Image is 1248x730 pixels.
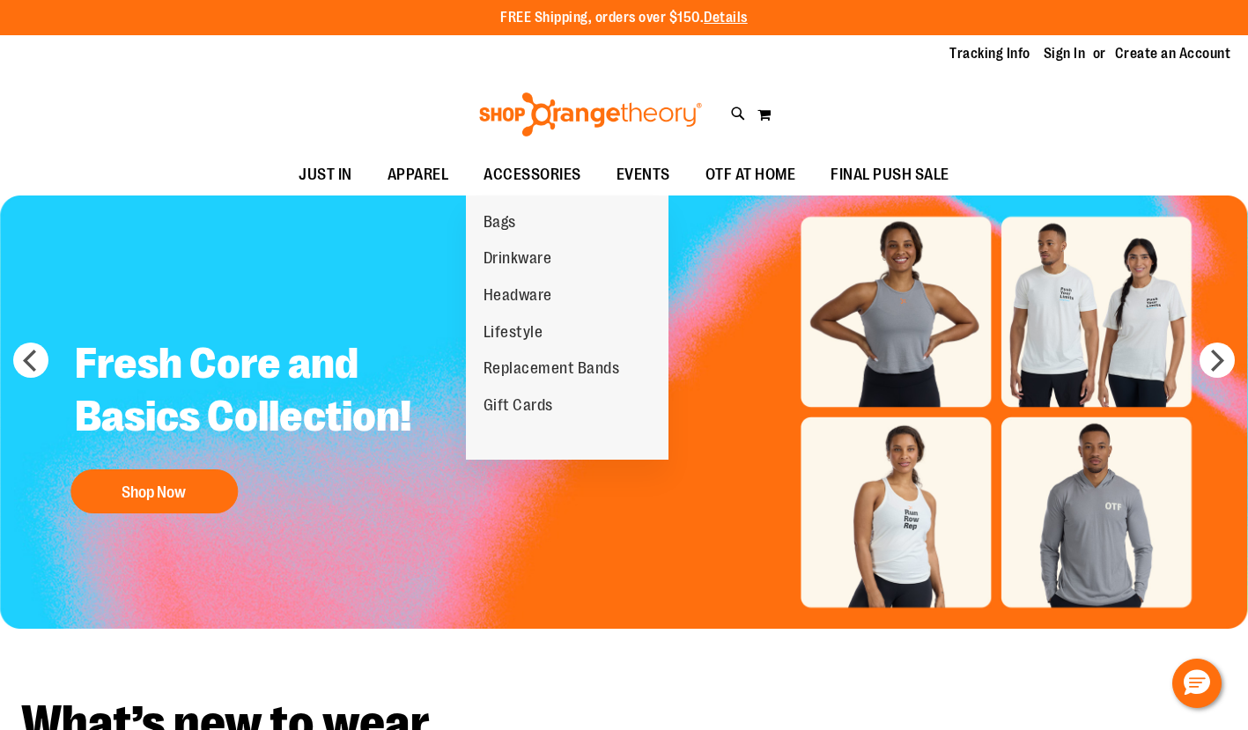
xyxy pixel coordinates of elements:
[299,155,352,195] span: JUST IN
[370,155,467,195] a: APPAREL
[70,469,238,513] button: Shop Now
[466,195,668,460] ul: ACCESSORIES
[466,204,534,241] a: Bags
[466,387,571,424] a: Gift Cards
[599,155,688,195] a: EVENTS
[1172,659,1222,708] button: Hello, have a question? Let’s chat.
[466,240,570,277] a: Drinkware
[388,155,449,195] span: APPAREL
[484,286,552,308] span: Headware
[688,155,814,195] a: OTF AT HOME
[484,249,552,271] span: Drinkware
[484,155,581,195] span: ACCESSORIES
[617,155,670,195] span: EVENTS
[281,155,370,195] a: JUST IN
[484,359,620,381] span: Replacement Bands
[484,323,543,345] span: Lifestyle
[466,350,638,387] a: Replacement Bands
[1200,343,1235,378] button: next
[466,277,570,314] a: Headware
[476,92,705,136] img: Shop Orangetheory
[466,155,599,195] a: ACCESSORIES
[62,324,498,461] h2: Fresh Core and Basics Collection!
[1044,44,1086,63] a: Sign In
[500,8,748,28] p: FREE Shipping, orders over $150.
[62,324,498,522] a: Fresh Core and Basics Collection! Shop Now
[484,396,553,418] span: Gift Cards
[13,343,48,378] button: prev
[1115,44,1231,63] a: Create an Account
[949,44,1030,63] a: Tracking Info
[831,155,949,195] span: FINAL PUSH SALE
[705,155,796,195] span: OTF AT HOME
[813,155,967,195] a: FINAL PUSH SALE
[466,314,561,351] a: Lifestyle
[484,213,516,235] span: Bags
[704,10,748,26] a: Details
